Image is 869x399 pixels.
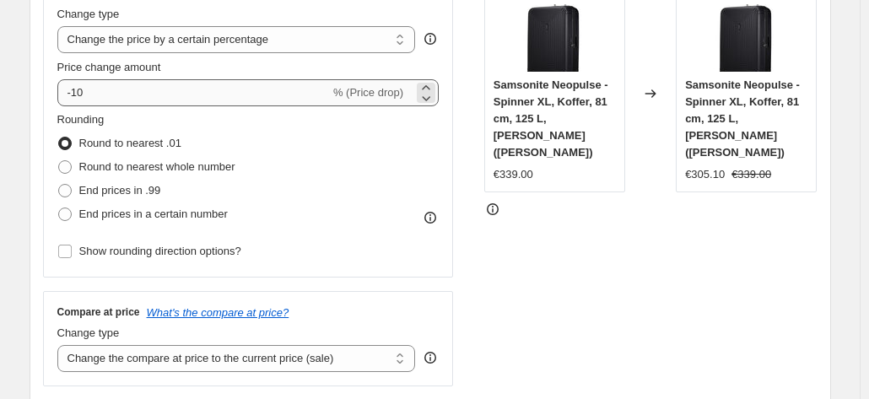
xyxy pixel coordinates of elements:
span: % (Price drop) [333,86,403,99]
span: Rounding [57,113,105,126]
span: Round to nearest whole number [79,160,235,173]
div: help [422,30,439,47]
strike: €339.00 [731,166,771,183]
div: €339.00 [494,166,533,183]
div: €305.10 [685,166,725,183]
span: Show rounding direction options? [79,245,241,257]
span: Round to nearest .01 [79,137,181,149]
div: help [422,349,439,366]
h3: Compare at price [57,305,140,319]
span: Samsonite Neopulse - Spinner XL, Koffer, 81 cm, 125 L, [PERSON_NAME] ([PERSON_NAME]) [494,78,608,159]
span: Change type [57,326,120,339]
span: Price change amount [57,61,161,73]
span: End prices in a certain number [79,208,228,220]
img: 71CeC0u_VNL_80x.jpg [713,4,780,72]
span: Change type [57,8,120,20]
img: 71CeC0u_VNL_80x.jpg [521,4,588,72]
span: End prices in .99 [79,184,161,197]
button: What's the compare at price? [147,306,289,319]
span: Samsonite Neopulse - Spinner XL, Koffer, 81 cm, 125 L, [PERSON_NAME] ([PERSON_NAME]) [685,78,800,159]
input: -15 [57,79,330,106]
